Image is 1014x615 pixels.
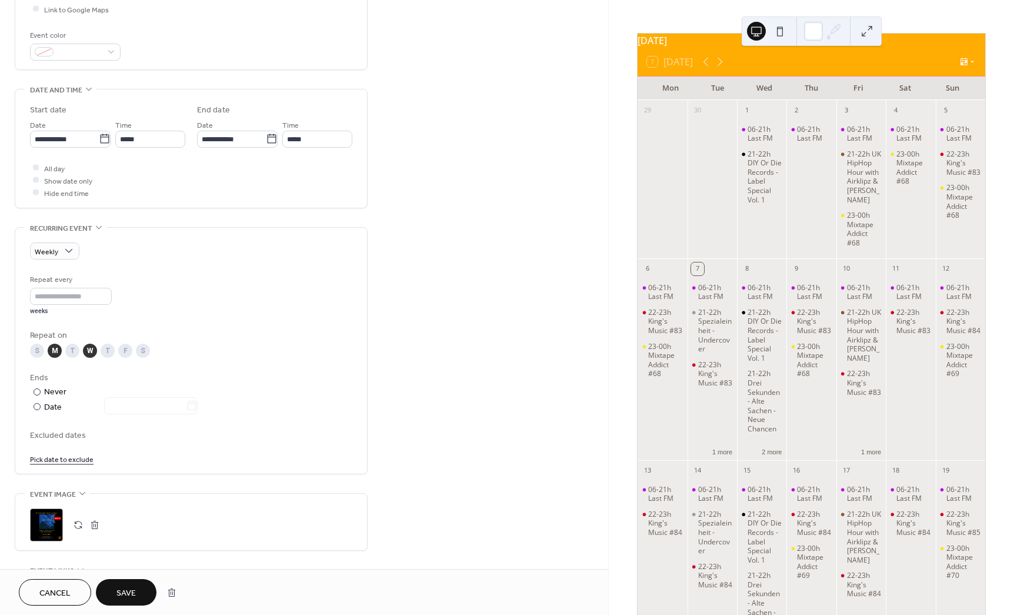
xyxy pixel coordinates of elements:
div: 15 [741,464,753,477]
span: Show date only [44,175,92,187]
div: 13 [641,464,654,477]
div: 21-22h UK HipHop Hour with Airklipz & Andy Princz [836,149,886,205]
div: Fri [835,77,882,100]
div: 06-21h Last FM [698,485,732,503]
div: 16 [790,464,803,477]
div: 06-21h Last FM [836,283,886,301]
div: 21-22h DIY Or Die Records - Label Special Vol. 1 [748,308,782,363]
div: Mon [647,77,694,100]
div: 23-00h Mixtape Addict #68 [836,211,886,247]
span: Excluded dates [30,429,352,441]
div: 23-00h Mixtape Addict #68 [886,149,935,186]
div: 22-23h King's Music #84 [688,562,737,590]
div: W [83,344,97,358]
div: 22-23h King's Music #83 [836,369,886,397]
div: 6 [641,262,654,275]
div: 22-23h King's Music #83 [648,308,682,335]
div: 06-21h Last FM [847,125,881,143]
div: Thu [788,77,835,100]
div: 19 [939,464,952,477]
div: 22-23h King's Music #84 [648,510,682,537]
div: 21-22h DIY Or Die Records - Label Special Vol. 1 [748,149,782,205]
div: F [118,344,132,358]
button: Cancel [19,579,91,606]
span: Hide end time [44,187,89,200]
div: Ends [30,372,350,384]
div: 06-21h Last FM [737,283,786,301]
div: ; [30,508,63,541]
div: 06-21h Last FM [688,283,737,301]
div: 23-00h Mixtape Addict #68 [936,183,985,220]
span: Cancel [39,587,71,600]
div: 21-22h DIY Or Die Records - Label Special Vol. 1 [737,308,786,363]
div: 06-21h Last FM [797,283,831,301]
div: 06-21h Last FM [797,125,831,143]
div: 22-23h King's Music #84 [946,308,980,335]
div: 8 [741,262,753,275]
div: 21-22h Spezialeinheit - Undercover [698,308,732,354]
div: Sat [882,77,929,100]
div: 06-21h Last FM [737,125,786,143]
div: M [48,344,62,358]
div: 21-22h Drei Sekunden - Alte Sachen - Neue Chancen [737,369,786,433]
div: 23-00h Mixtape Addict #70 [936,544,985,580]
div: 21-22h UK HipHop Hour with Airklipz & [PERSON_NAME] [847,308,881,363]
div: Tue [694,77,741,100]
span: Event image [30,488,76,501]
div: 06-21h Last FM [847,485,881,503]
div: 06-21h Last FM [638,283,687,301]
span: Event links [30,565,74,577]
button: 1 more [708,446,737,456]
div: 22-23h King's Music #83 [688,360,737,388]
div: Never [44,386,67,398]
div: 22-23h King's Music #85 [936,510,985,537]
div: 22-23h King's Music #83 [847,369,881,397]
div: 22-23h King's Music #83 [946,149,980,177]
div: 23-00h Mixtape Addict #68 [638,342,687,378]
div: 23-00h Mixtape Addict #68 [896,149,930,186]
div: 06-21h Last FM [886,283,935,301]
div: 23-00h Mixtape Addict #68 [847,211,881,247]
div: 23-00h Mixtape Addict #69 [936,342,985,378]
div: 21-22h UK HipHop Hour with Airklipz & Andy Princz [836,510,886,565]
span: Recurring event [30,222,92,235]
div: 06-21h Last FM [648,485,682,503]
span: Pick date to exclude [30,453,94,466]
div: 22-23h King's Music #84 [936,308,985,335]
div: 06-21h Last FM [748,283,782,301]
div: 06-21h Last FM [748,485,782,503]
div: 22-23h King's Music #84 [698,562,732,590]
div: 10 [840,262,853,275]
span: Time [115,119,132,131]
div: 22-23h King's Music #83 [936,149,985,177]
div: 06-21h Last FM [936,125,985,143]
div: S [30,344,44,358]
div: 22-23h King's Music #84 [886,510,935,537]
div: 22-23h King's Music #83 [638,308,687,335]
div: Wed [741,77,788,100]
div: 29 [641,104,654,117]
span: Date [30,119,46,131]
div: 06-21h Last FM [946,125,980,143]
button: Save [96,579,156,606]
div: 06-21h Last FM [896,283,930,301]
div: 22-23h King's Music #83 [797,308,831,335]
span: Link to Google Maps [44,4,109,16]
div: 18 [889,464,902,477]
div: 12 [939,262,952,275]
div: 06-21h Last FM [946,283,980,301]
span: Date [197,119,213,131]
div: 22-23h King's Music #84 [896,510,930,537]
div: 06-21h Last FM [936,283,985,301]
div: 06-21h Last FM [896,125,930,143]
div: 23-00h Mixtape Addict #68 [797,342,831,378]
div: 06-21h Last FM [698,283,732,301]
div: 21-22h UK HipHop Hour with Airklipz & [PERSON_NAME] [847,149,881,205]
div: 22-23h King's Music #84 [638,510,687,537]
div: Repeat every [30,274,109,286]
div: 21-22h UK HipHop Hour with Airklipz & Andy Princz [836,308,886,363]
div: 21-22h DIY Or Die Records - Label Special Vol. 1 [737,510,786,565]
div: 9 [790,262,803,275]
div: 22-23h King's Music #84 [836,571,886,599]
